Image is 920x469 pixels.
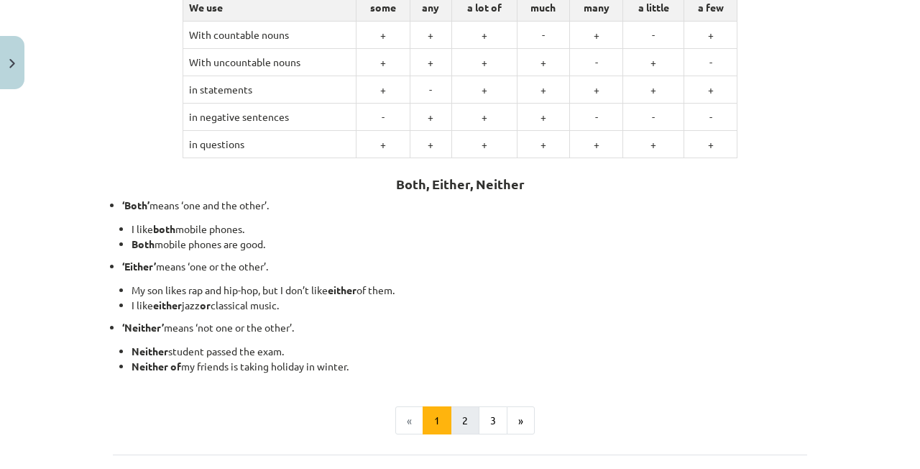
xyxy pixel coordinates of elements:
[623,131,684,158] td: +
[356,49,410,76] td: +
[569,131,623,158] td: +
[451,104,517,131] td: +
[569,49,623,76] td: -
[569,104,623,131] td: -
[132,344,807,359] li: student passed the exam.
[356,76,410,104] td: +
[569,22,623,49] td: +
[132,283,807,298] li: My son likes rap and hip-hop, but I don’t like of them.
[517,49,569,76] td: +
[132,237,155,250] strong: Both
[183,76,356,104] td: in statements
[517,76,569,104] td: +
[122,260,156,273] strong: ‘Either’
[113,406,807,435] nav: Page navigation example
[423,406,451,435] button: 1
[684,49,737,76] td: -
[122,321,164,334] strong: ‘Neither’
[132,222,807,237] li: I like mobile phones.
[451,406,479,435] button: 2
[9,59,15,68] img: icon-close-lesson-0947bae3869378f0d4975bcd49f059093ad1ed9edebbc8119c70593378902aed.svg
[410,131,451,158] td: +
[183,22,356,49] td: With countable nouns
[410,22,451,49] td: +
[132,359,807,374] li: my friends is taking holiday in winter.
[684,104,737,131] td: -
[132,298,807,313] li: I like jazz classical music.
[183,49,356,76] td: With uncountable nouns
[451,131,517,158] td: +
[451,49,517,76] td: +
[410,49,451,76] td: +
[517,22,569,49] td: -
[410,76,451,104] td: -
[356,22,410,49] td: +
[684,22,737,49] td: +
[410,104,451,131] td: +
[122,259,807,274] p: means ‘one or the other’.
[569,76,623,104] td: +
[132,345,168,358] strong: Neither
[507,406,535,435] button: »
[623,22,684,49] td: -
[684,76,737,104] td: +
[396,176,525,192] strong: Both, Either, Neither
[122,320,807,335] p: means ‘not one or the other’.
[623,104,684,131] td: -
[132,237,807,252] li: mobile phones are good.
[183,131,356,158] td: in questions
[153,222,175,235] strong: both
[200,299,211,311] strong: or
[122,198,807,213] p: means ‘one and the other’.
[451,22,517,49] td: +
[153,299,182,311] strong: either
[479,406,507,435] button: 3
[356,131,410,158] td: +
[517,131,569,158] td: +
[132,360,181,373] strong: Neither of
[122,199,149,211] strong: ‘Both’
[328,283,356,296] strong: either
[183,104,356,131] td: in negative sentences
[684,131,737,158] td: +
[517,104,569,131] td: +
[623,49,684,76] td: +
[623,76,684,104] td: +
[356,104,410,131] td: -
[451,76,517,104] td: +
